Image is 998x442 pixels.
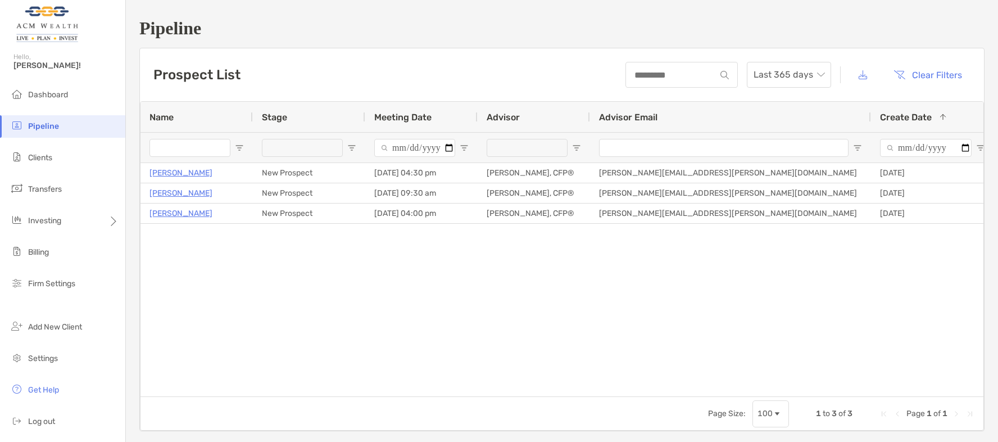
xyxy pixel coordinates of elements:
[478,204,590,223] div: [PERSON_NAME], CFP®
[832,409,837,418] span: 3
[149,166,212,180] a: [PERSON_NAME]
[235,143,244,152] button: Open Filter Menu
[847,409,852,418] span: 3
[933,409,941,418] span: of
[879,409,888,418] div: First Page
[10,414,24,427] img: logout icon
[10,87,24,101] img: dashboard icon
[487,112,520,123] span: Advisor
[976,143,985,152] button: Open Filter Menu
[838,409,846,418] span: of
[253,163,365,183] div: New Prospect
[572,143,581,152] button: Open Filter Menu
[149,186,212,200] a: [PERSON_NAME]
[708,409,746,418] div: Page Size:
[28,184,62,194] span: Transfers
[880,139,972,157] input: Create Date Filter Input
[374,139,455,157] input: Meeting Date Filter Input
[871,204,994,223] div: [DATE]
[365,183,478,203] div: [DATE] 09:30 am
[599,139,849,157] input: Advisor Email Filter Input
[10,351,24,364] img: settings icon
[139,18,985,39] h1: Pipeline
[28,153,52,163] span: Clients
[28,247,49,257] span: Billing
[816,409,821,418] span: 1
[590,163,871,183] div: [PERSON_NAME][EMAIL_ADDRESS][PERSON_NAME][DOMAIN_NAME]
[965,409,974,418] div: Last Page
[28,322,82,332] span: Add New Client
[10,150,24,164] img: clients icon
[28,417,55,426] span: Log out
[880,112,932,123] span: Create Date
[28,385,59,395] span: Get Help
[149,112,174,123] span: Name
[952,409,961,418] div: Next Page
[253,183,365,203] div: New Prospect
[153,67,241,83] h3: Prospect List
[752,400,789,427] div: Page Size
[906,409,925,418] span: Page
[590,204,871,223] div: [PERSON_NAME][EMAIL_ADDRESS][PERSON_NAME][DOMAIN_NAME]
[365,163,478,183] div: [DATE] 04:30 pm
[253,204,365,223] div: New Prospect
[757,409,773,418] div: 100
[942,409,947,418] span: 1
[10,319,24,333] img: add_new_client icon
[720,71,729,79] img: input icon
[823,409,830,418] span: to
[13,61,119,70] span: [PERSON_NAME]!
[927,409,932,418] span: 1
[28,216,61,225] span: Investing
[13,4,80,45] img: Zoe Logo
[599,112,657,123] span: Advisor Email
[262,112,287,123] span: Stage
[853,143,862,152] button: Open Filter Menu
[149,139,230,157] input: Name Filter Input
[28,121,59,131] span: Pipeline
[10,213,24,227] img: investing icon
[893,409,902,418] div: Previous Page
[460,143,469,152] button: Open Filter Menu
[149,206,212,220] a: [PERSON_NAME]
[885,62,970,87] button: Clear Filters
[347,143,356,152] button: Open Filter Menu
[478,163,590,183] div: [PERSON_NAME], CFP®
[478,183,590,203] div: [PERSON_NAME], CFP®
[28,354,58,363] span: Settings
[10,276,24,290] img: firm-settings icon
[871,163,994,183] div: [DATE]
[871,183,994,203] div: [DATE]
[10,119,24,132] img: pipeline icon
[374,112,432,123] span: Meeting Date
[10,182,24,195] img: transfers icon
[754,62,824,87] span: Last 365 days
[28,279,75,288] span: Firm Settings
[590,183,871,203] div: [PERSON_NAME][EMAIL_ADDRESS][PERSON_NAME][DOMAIN_NAME]
[28,90,68,100] span: Dashboard
[10,245,24,258] img: billing icon
[10,382,24,396] img: get-help icon
[365,204,478,223] div: [DATE] 04:00 pm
